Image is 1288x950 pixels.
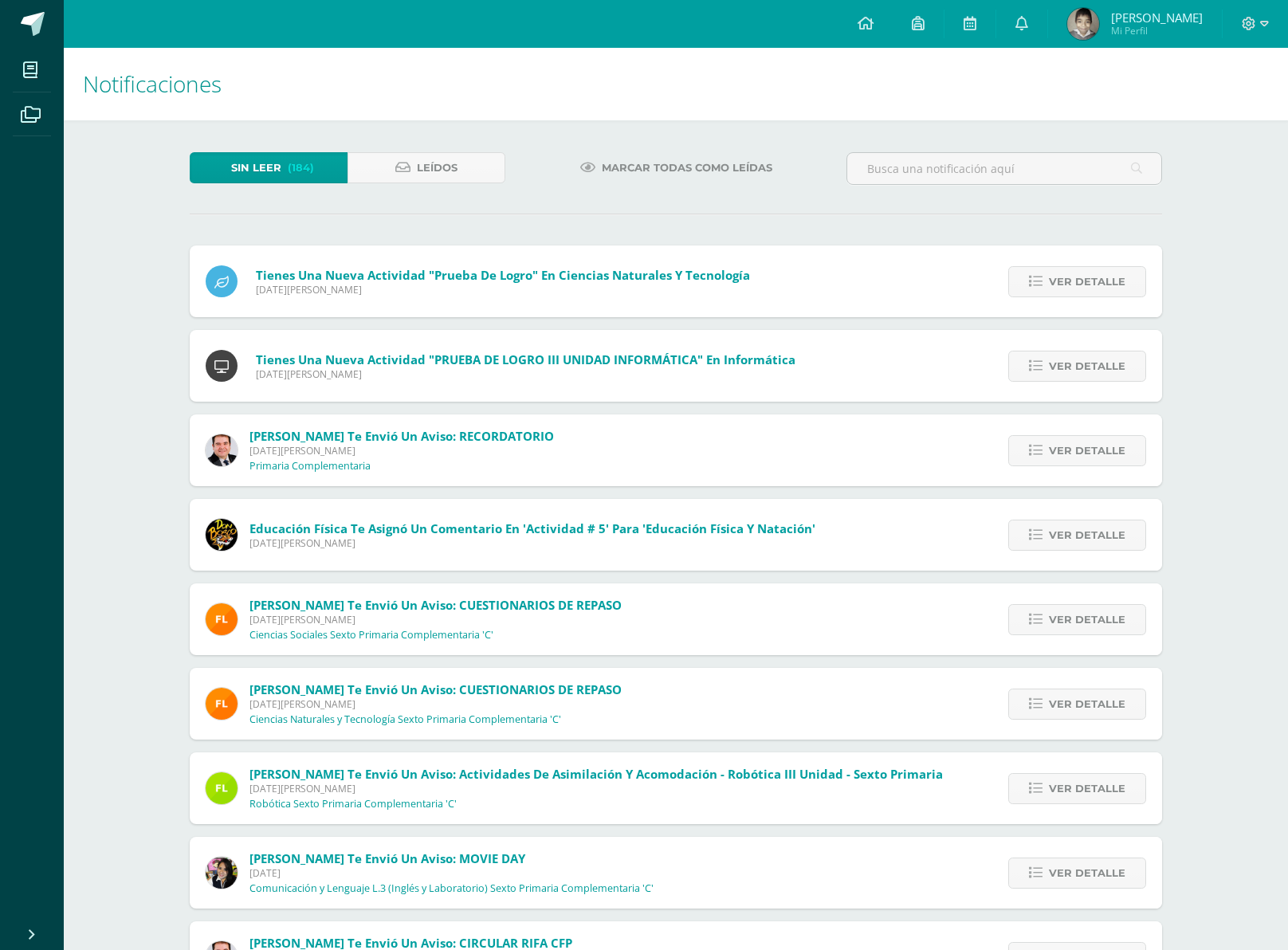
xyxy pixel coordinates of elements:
img: 00e92e5268842a5da8ad8efe5964f981.png [206,603,238,635]
input: Busca una notificación aquí [847,153,1161,184]
span: (184) [288,153,314,183]
p: Comunicación y Lenguaje L.3 (Inglés y Laboratorio) Sexto Primaria Complementaria 'C' [249,882,654,895]
span: [DATE][PERSON_NAME] [249,536,815,550]
img: eda3c0d1caa5ac1a520cf0290d7c6ae4.png [206,519,238,551]
span: [DATE] [249,866,654,880]
p: Primaria Complementaria [249,460,371,473]
span: Ver detalle [1049,605,1125,634]
span: [DATE][PERSON_NAME] [249,782,943,795]
span: Ver detalle [1049,267,1125,296]
span: Ver detalle [1049,520,1125,550]
img: d6c3c6168549c828b01e81933f68206c.png [206,772,238,804]
p: Robótica Sexto Primaria Complementaria 'C' [249,798,457,811]
span: [DATE][PERSON_NAME] [249,697,622,711]
p: Ciencias Sociales Sexto Primaria Complementaria 'C' [249,629,493,642]
span: Mi Perfil [1111,24,1203,37]
span: [DATE][PERSON_NAME] [256,283,750,296]
span: Ver detalle [1049,774,1125,803]
span: Notificaciones [83,69,222,99]
span: Tienes una nueva actividad "Prueba de Logro" En Ciencias Naturales y Tecnología [256,267,750,283]
p: Ciencias Naturales y Tecnología Sexto Primaria Complementaria 'C' [249,713,561,726]
span: [PERSON_NAME] te envió un aviso: RECORDATORIO [249,428,554,444]
span: Educación Física te asignó un comentario en 'Actividad # 5' para 'Educación Física y Natación' [249,520,815,536]
span: Ver detalle [1049,436,1125,465]
a: Marcar todas como leídas [560,152,792,183]
span: [PERSON_NAME] te envió un aviso: Actividades de Asimilación y Acomodación - Robótica III Unidad -... [249,766,943,782]
span: Leídos [417,153,457,183]
span: [PERSON_NAME] te envió un aviso: MOVIE DAY [249,850,525,866]
span: [PERSON_NAME] [1111,10,1203,26]
span: [PERSON_NAME] te envió un aviso: CUESTIONARIOS DE REPASO [249,681,622,697]
img: 40853bcf830787273e658573f2f10ccb.png [1067,8,1099,40]
img: 57933e79c0f622885edf5cfea874362b.png [206,434,238,466]
img: 00e92e5268842a5da8ad8efe5964f981.png [206,688,238,720]
img: 282f7266d1216b456af8b3d5ef4bcc50.png [206,857,238,889]
span: [PERSON_NAME] te envió un aviso: CUESTIONARIOS DE REPASO [249,597,622,613]
a: Sin leer(184) [190,152,348,183]
span: [DATE][PERSON_NAME] [249,444,554,457]
span: Ver detalle [1049,351,1125,381]
span: Ver detalle [1049,858,1125,888]
span: [DATE][PERSON_NAME] [256,367,795,381]
span: Marcar todas como leídas [602,153,772,183]
span: Sin leer [231,153,281,183]
a: Leídos [348,152,505,183]
span: [DATE][PERSON_NAME] [249,613,622,626]
span: Ver detalle [1049,689,1125,719]
span: Tienes una nueva actividad "PRUEBA DE LOGRO III UNIDAD INFORMÁTICA" En Informática [256,351,795,367]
